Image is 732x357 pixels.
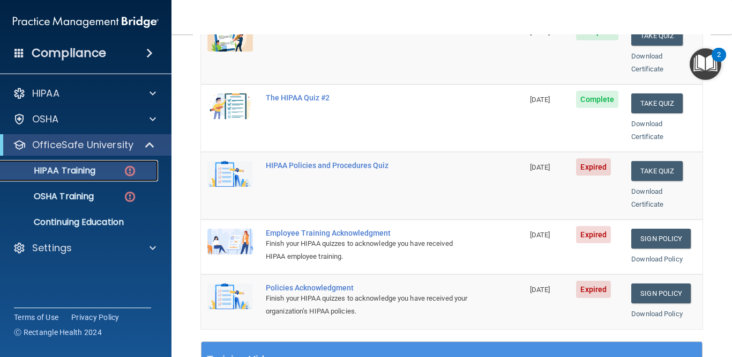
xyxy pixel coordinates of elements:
[530,96,550,104] span: [DATE]
[13,242,156,254] a: Settings
[530,231,550,239] span: [DATE]
[7,191,94,202] p: OSHA Training
[71,312,119,323] a: Privacy Policy
[14,312,58,323] a: Terms of Use
[631,52,663,73] a: Download Certificate
[123,190,137,203] img: danger-circle.6113f641.png
[32,46,106,61] h4: Compliance
[631,255,683,263] a: Download Policy
[631,310,683,318] a: Download Policy
[266,283,470,292] div: Policies Acknowledgment
[13,87,156,100] a: HIPAA
[631,93,683,113] button: Take Quiz
[690,48,721,80] button: Open Resource Center, 2 new notifications
[266,292,470,318] div: Finish your HIPAA quizzes to acknowledge you have received your organization’s HIPAA policies.
[631,120,663,141] a: Download Certificate
[631,187,663,208] a: Download Certificate
[7,217,153,228] p: Continuing Education
[32,113,59,126] p: OSHA
[13,11,159,33] img: PMB logo
[266,161,470,170] div: HIPAA Policies and Procedures Quiz
[32,139,133,151] p: OfficeSafe University
[631,229,691,249] a: Sign Policy
[576,281,611,298] span: Expired
[530,286,550,294] span: [DATE]
[530,163,550,171] span: [DATE]
[32,242,72,254] p: Settings
[7,165,95,176] p: HIPAA Training
[631,26,683,46] button: Take Quiz
[576,158,611,176] span: Expired
[266,237,470,263] div: Finish your HIPAA quizzes to acknowledge you have received HIPAA employee training.
[266,229,470,237] div: Employee Training Acknowledgment
[266,93,470,102] div: The HIPAA Quiz #2
[123,164,137,178] img: danger-circle.6113f641.png
[576,91,618,108] span: Complete
[530,28,550,36] span: [DATE]
[13,139,155,151] a: OfficeSafe University
[631,161,683,181] button: Take Quiz
[631,283,691,303] a: Sign Policy
[13,113,156,126] a: OSHA
[576,226,611,243] span: Expired
[717,55,721,69] div: 2
[32,87,59,100] p: HIPAA
[14,327,102,338] span: Ⓒ Rectangle Health 2024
